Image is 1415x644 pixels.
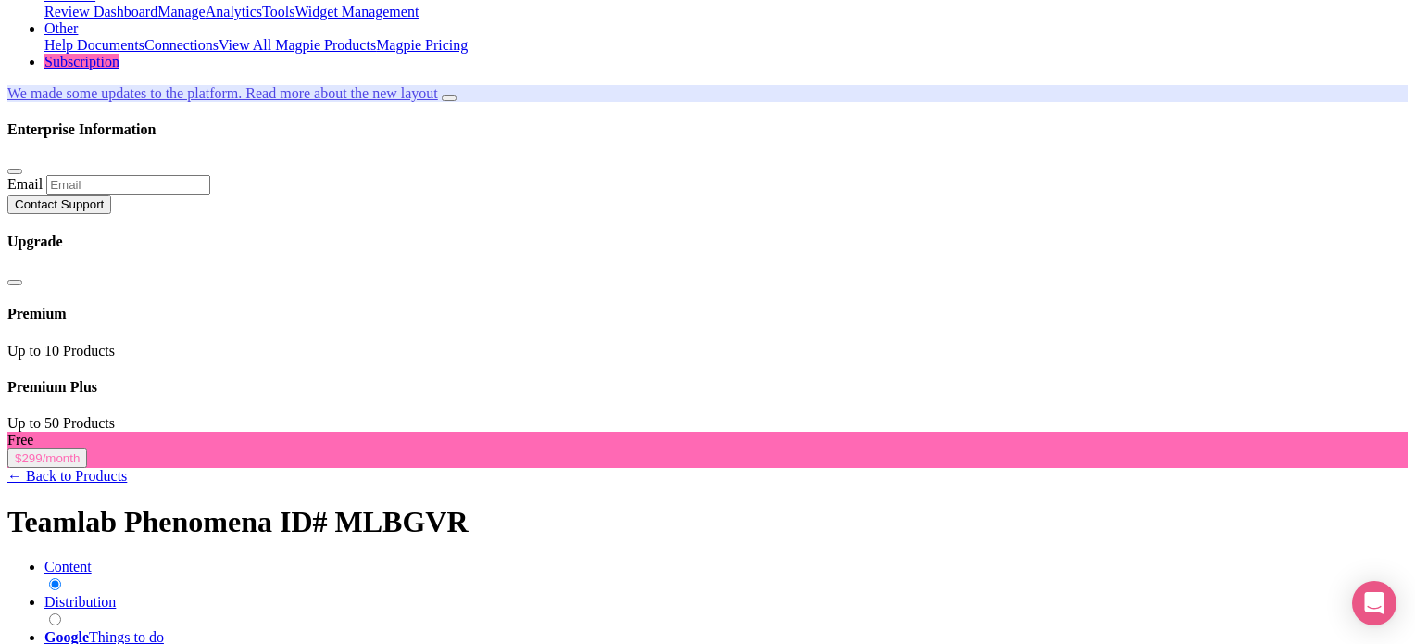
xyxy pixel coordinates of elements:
div: Open Intercom Messenger [1352,581,1396,625]
a: Analytics [206,4,262,19]
h4: Premium Plus [7,379,1408,396]
div: Free [7,432,1408,448]
a: We made some updates to the platform. Read more about the new layout [7,85,438,101]
a: View All Magpie Products [219,37,376,53]
button: Close [7,280,22,285]
a: Tools [262,4,294,19]
a: Content [44,559,92,575]
h4: Upgrade [7,234,1408,250]
a: Subscription [44,54,119,69]
a: Widget Management [294,4,419,19]
a: Manage [157,4,206,19]
a: Other [44,20,78,36]
span: Teamlab Phenomena [7,505,272,538]
a: Distribution [44,594,116,610]
h4: Premium [7,306,1408,322]
label: Email [7,176,43,192]
a: Magpie Pricing [376,37,468,53]
button: Close announcement [442,95,457,101]
input: Email [46,175,210,195]
span: ID# MLBGVR [280,505,469,538]
a: ← Back to Products [7,468,127,484]
div: Up to 50 Products [7,415,1408,432]
a: Help Documents [44,37,144,53]
button: $299/month [7,448,87,468]
button: Contact Support [7,195,111,214]
a: Connections [144,37,219,53]
div: Up to 10 Products [7,343,1408,360]
a: Review Dashboard [44,4,157,19]
button: Close [7,169,22,174]
h4: Enterprise Information [7,121,1408,138]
